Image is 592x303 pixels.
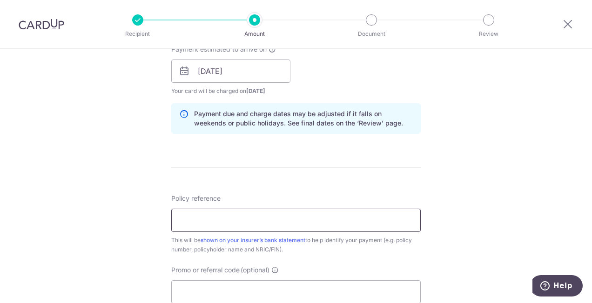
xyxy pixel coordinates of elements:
p: Payment due and charge dates may be adjusted if it falls on weekends or public holidays. See fina... [194,109,413,128]
div: This will be to help identify your payment (e.g. policy number, policyholder name and NRIC/FIN). [171,236,421,254]
iframe: Opens a widget where you can find more information [532,275,583,298]
span: Promo or referral code [171,265,240,275]
input: DD / MM / YYYY [171,59,290,83]
a: shown on your insurer’s bank statement [201,237,305,244]
span: (optional) [241,265,269,275]
span: [DATE] [246,87,265,94]
span: Payment estimated to arrive on [171,45,267,54]
span: Your card will be charged on [171,86,290,96]
label: Policy reference [171,194,221,203]
img: CardUp [19,19,64,30]
p: Recipient [103,29,172,39]
p: Amount [220,29,289,39]
p: Review [454,29,523,39]
p: Document [337,29,406,39]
